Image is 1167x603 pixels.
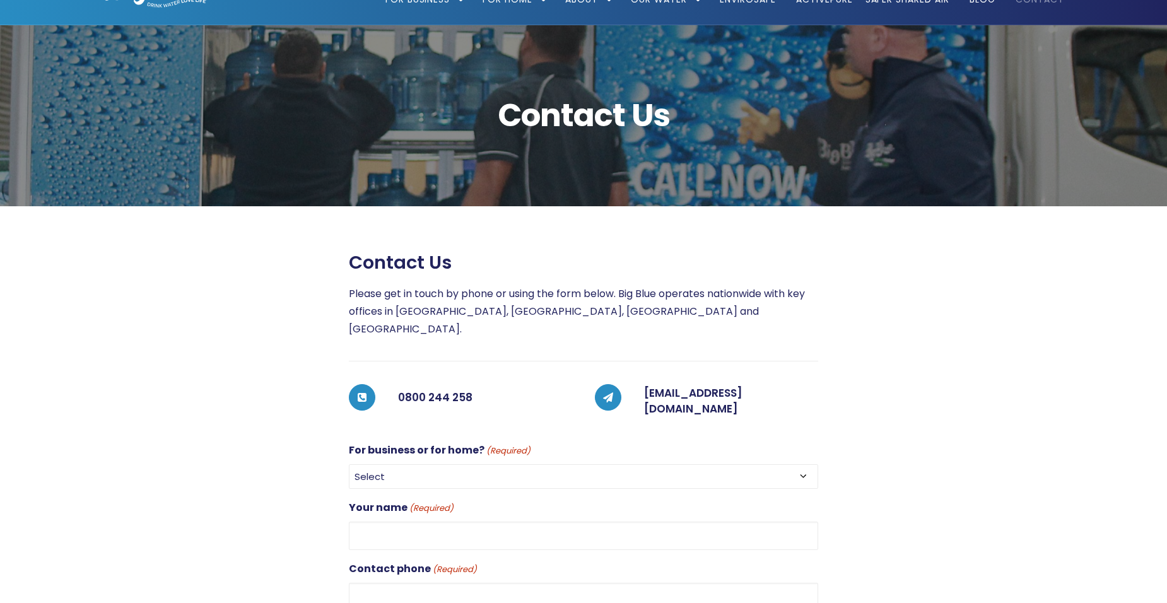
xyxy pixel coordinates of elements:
[398,385,572,411] h5: 0800 244 258
[349,252,452,274] span: Contact us
[644,385,742,417] a: [EMAIL_ADDRESS][DOMAIN_NAME]
[349,560,477,578] label: Contact phone
[103,100,1064,131] span: Contact Us
[486,444,531,459] span: (Required)
[1084,520,1149,585] iframe: Chatbot
[409,501,454,516] span: (Required)
[349,285,818,338] p: Please get in touch by phone or using the form below. Big Blue operates nationwide with key offic...
[349,499,454,517] label: Your name
[432,563,478,577] span: (Required)
[349,442,531,459] label: For business or for home?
